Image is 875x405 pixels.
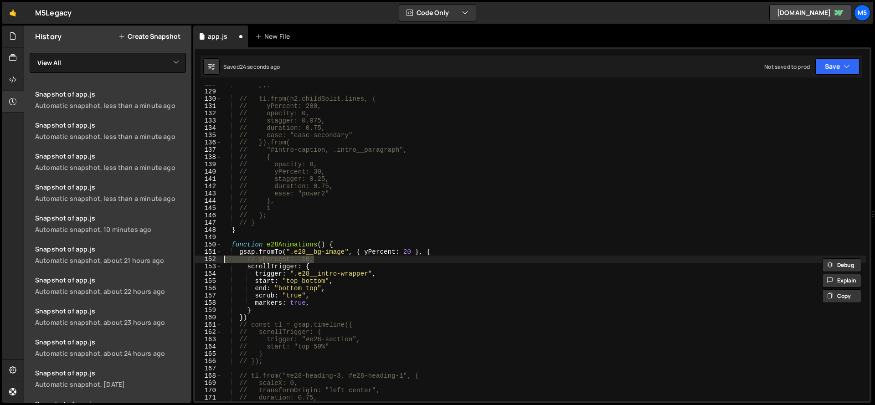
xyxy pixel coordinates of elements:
div: 155 [195,277,222,285]
div: 161 [195,321,222,328]
div: 140 [195,168,222,175]
div: 138 [195,154,222,161]
div: 133 [195,117,222,124]
div: 135 [195,132,222,139]
div: 154 [195,270,222,277]
div: 157 [195,292,222,299]
a: Snapshot of app.jsAutomatic snapshot, less than a minute ago [30,177,191,208]
div: 149 [195,234,222,241]
div: 131 [195,103,222,110]
div: Automatic snapshot, less than a minute ago [35,132,186,141]
a: Snapshot of app.jsAutomatic snapshot, less than a minute ago [30,84,191,115]
div: 160 [195,314,222,321]
div: 150 [195,241,222,248]
div: Automatic snapshot, less than a minute ago [35,101,186,110]
div: 156 [195,285,222,292]
button: Copy [822,289,861,303]
div: 139 [195,161,222,168]
div: Snapshot of app.js [35,214,186,222]
div: Automatic snapshot, about 21 hours ago [35,256,186,265]
div: app.js [208,32,227,41]
div: New File [255,32,293,41]
div: 158 [195,299,222,307]
a: Snapshot of app.js Automatic snapshot, about 21 hours ago [30,239,191,270]
div: Automatic snapshot, about 22 hours ago [35,287,186,296]
div: Snapshot of app.js [35,90,186,98]
div: Automatic snapshot, about 24 hours ago [35,349,186,358]
button: Debug [822,258,861,272]
div: 153 [195,263,222,270]
div: Snapshot of app.js [35,121,186,129]
div: 170 [195,387,222,394]
button: Create Snapshot [118,33,180,40]
a: Snapshot of app.js Automatic snapshot, [DATE] [30,363,191,394]
div: 152 [195,256,222,263]
div: 164 [195,343,222,350]
a: Snapshot of app.js Automatic snapshot, about 22 hours ago [30,270,191,301]
div: Automatic snapshot, less than a minute ago [35,163,186,172]
a: Snapshot of app.js Automatic snapshot, about 23 hours ago [30,301,191,332]
a: 🤙 [2,2,24,24]
div: 165 [195,350,222,358]
div: 148 [195,226,222,234]
div: 136 [195,139,222,146]
a: Snapshot of app.js Automatic snapshot, 10 minutes ago [30,208,191,239]
div: Snapshot of app.js [35,152,186,160]
div: 162 [195,328,222,336]
div: Snapshot of app.js [35,338,186,346]
div: 143 [195,190,222,197]
a: Snapshot of app.js Automatic snapshot, about 24 hours ago [30,332,191,363]
div: 159 [195,307,222,314]
div: Snapshot of app.js [35,245,186,253]
div: 169 [195,379,222,387]
a: Snapshot of app.jsAutomatic snapshot, less than a minute ago [30,115,191,146]
div: 146 [195,212,222,219]
div: 145 [195,205,222,212]
a: [DOMAIN_NAME] [769,5,851,21]
div: 24 seconds ago [240,63,280,71]
div: 168 [195,372,222,379]
div: 147 [195,219,222,226]
div: 137 [195,146,222,154]
div: 142 [195,183,222,190]
div: 130 [195,95,222,103]
div: 151 [195,248,222,256]
div: Not saved to prod [764,63,810,71]
div: 134 [195,124,222,132]
div: 163 [195,336,222,343]
div: 132 [195,110,222,117]
div: 144 [195,197,222,205]
div: Snapshot of app.js [35,276,186,284]
div: 141 [195,175,222,183]
a: M5 [854,5,870,21]
a: Snapshot of app.jsAutomatic snapshot, less than a minute ago [30,146,191,177]
button: Save [815,58,860,75]
div: Automatic snapshot, [DATE] [35,380,186,389]
h2: History [35,31,62,41]
div: Automatic snapshot, about 23 hours ago [35,318,186,327]
div: M5Legacy [35,7,72,18]
div: Snapshot of app.js [35,183,186,191]
div: Automatic snapshot, less than a minute ago [35,194,186,203]
div: 166 [195,358,222,365]
button: Code Only [399,5,476,21]
div: Automatic snapshot, 10 minutes ago [35,225,186,234]
div: 129 [195,88,222,95]
div: Saved [223,63,280,71]
div: Snapshot of app.js [35,307,186,315]
div: 171 [195,394,222,401]
div: Snapshot of app.js [35,369,186,377]
button: Explain [822,274,861,287]
div: 167 [195,365,222,372]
